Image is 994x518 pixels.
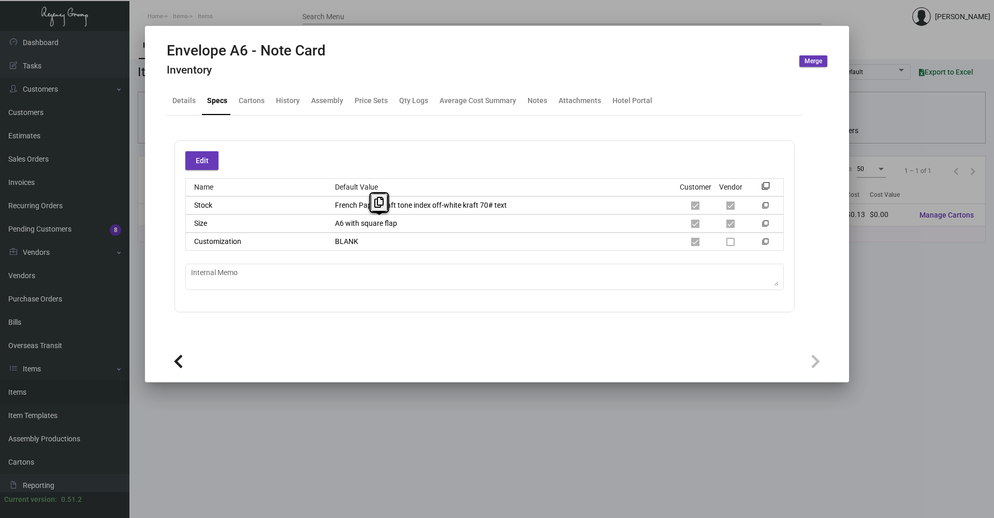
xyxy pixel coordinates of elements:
mat-icon: filter_none [762,204,769,211]
div: Attachments [559,95,601,106]
div: Name [186,182,327,193]
h4: Inventory [167,64,326,77]
div: Qty Logs [399,95,428,106]
span: Edit [196,156,209,165]
div: Price Sets [355,95,388,106]
div: Hotel Portal [612,95,652,106]
span: Merge [805,57,822,66]
div: Current version: [4,494,57,505]
div: Average Cost Summary [440,95,516,106]
mat-icon: filter_none [762,222,769,229]
button: Edit [185,151,218,170]
div: History [276,95,300,106]
div: Details [172,95,196,106]
mat-icon: filter_none [762,185,770,193]
div: Cartons [239,95,265,106]
mat-icon: filter_none [762,240,769,247]
h2: Envelope A6 - Note Card [167,42,326,60]
div: Specs [207,95,227,106]
i: Copy [374,197,384,208]
div: 0.51.2 [61,494,82,505]
div: Assembly [311,95,343,106]
div: Default Value [327,182,678,193]
div: Notes [528,95,547,106]
div: Customer [680,182,711,193]
div: Vendor [719,182,742,193]
button: Merge [799,55,827,67]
